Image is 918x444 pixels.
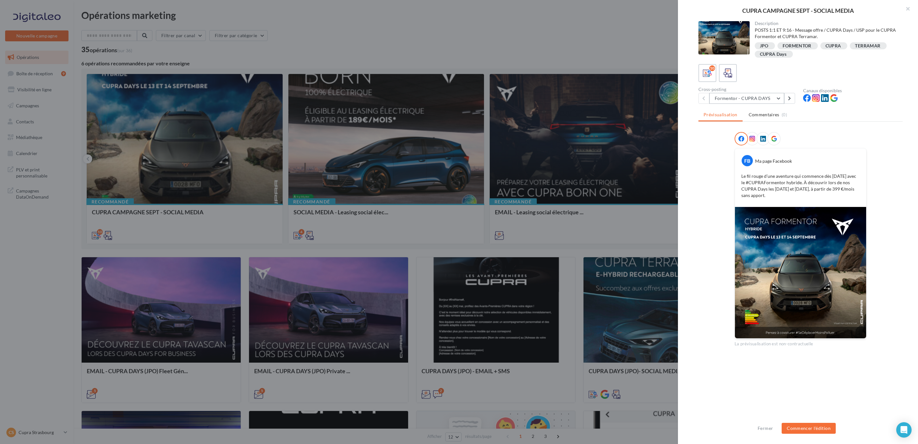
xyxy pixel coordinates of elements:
div: Ma page Facebook [755,158,792,164]
button: Fermer [755,424,776,432]
div: La prévisualisation est non-contractuelle [735,339,866,347]
button: Commencer l'édition [782,423,836,434]
p: Le fil rouge d’une aventure qui commence dès [DATE] avec le #CUPRAFormentor hybride. À découvrir ... [741,173,860,199]
div: Open Intercom Messenger [896,422,912,438]
div: FB [742,155,753,166]
div: Canaux disponibles [803,88,903,93]
div: FORMENTOR [783,44,811,48]
div: CUPRA [825,44,841,48]
div: Description [755,21,898,26]
div: CUPRA CAMPAGNE SEPT - SOCIAL MEDIA [688,8,908,13]
button: Formentor - CUPRA DAYS [709,93,784,104]
div: JPO [760,44,769,48]
div: CUPRA Days [760,52,787,57]
div: POSTS 1:1 ET 9:16 - Message offre / CUPRA Days / USP pour le CUPRA Formentor et CUPRA Terramar. [755,27,898,40]
div: TERRAMAR [855,44,880,48]
div: Cross-posting [698,87,798,92]
span: (0) [782,112,787,117]
div: 10 [709,65,715,71]
span: Commentaires [749,111,779,118]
